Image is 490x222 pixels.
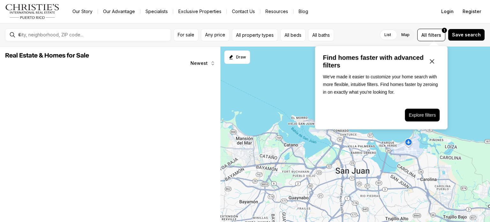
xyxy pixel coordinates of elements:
[5,52,89,59] span: Real Estate & Homes for Sale
[173,7,226,16] a: Exclusive Properties
[417,29,445,41] button: Allfilters1
[396,29,415,41] label: Map
[67,7,98,16] a: Our Story
[5,4,60,19] img: logo
[232,29,278,41] button: All property types
[190,61,208,66] span: Newest
[140,7,173,16] a: Specialists
[452,32,481,37] span: Save search
[293,7,313,16] a: Blog
[437,5,457,18] button: Login
[463,9,481,14] span: Register
[444,28,445,33] span: 1
[379,29,396,41] label: List
[178,32,194,37] span: For sale
[323,73,440,96] p: We've made it easier to customize your home search with more flexible, intuitive filters. Find ho...
[205,32,225,37] span: Any price
[424,54,440,69] button: Close popover
[428,32,441,38] span: filters
[308,29,334,41] button: All baths
[201,29,229,41] button: Any price
[260,7,293,16] a: Resources
[98,7,140,16] a: Our Advantage
[280,29,306,41] button: All beds
[323,54,424,69] p: Find homes faster with advanced filters
[421,32,427,38] span: All
[227,7,260,16] button: Contact Us
[448,29,485,41] button: Save search
[224,50,250,64] button: Start drawing
[459,5,485,18] button: Register
[187,57,219,70] button: Newest
[441,9,454,14] span: Login
[405,109,440,121] button: Explore filters
[174,29,198,41] button: For sale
